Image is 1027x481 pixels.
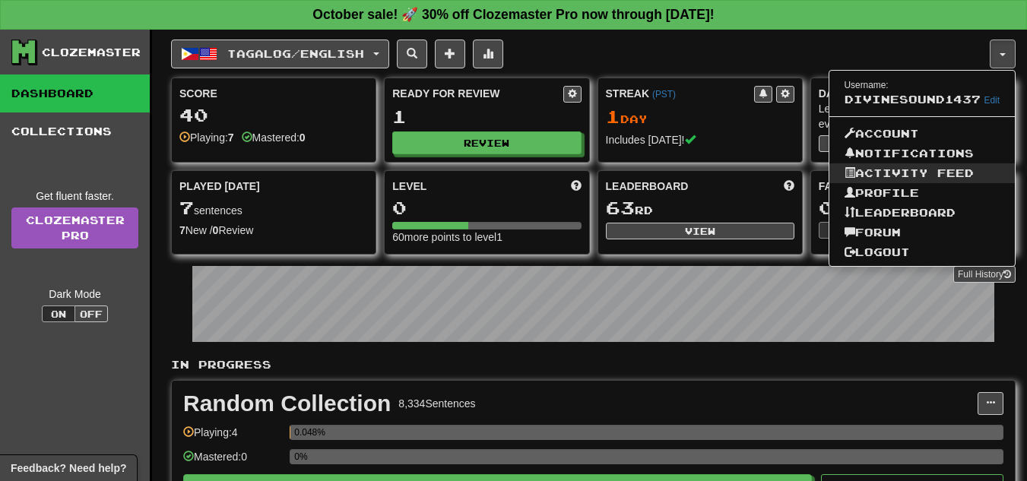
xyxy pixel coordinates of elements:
[473,40,503,68] button: More stats
[179,224,185,236] strong: 7
[392,229,581,245] div: 60 more points to level 1
[11,188,138,204] div: Get fluent faster.
[819,179,1007,194] div: Favorites
[42,45,141,60] div: Clozemaster
[227,47,364,60] span: Tagalog / English
[606,107,794,127] div: Day
[984,95,1000,106] a: Edit
[74,305,108,322] button: Off
[829,223,1016,242] a: Forum
[179,86,368,101] div: Score
[819,198,1007,217] div: 0
[606,132,794,147] div: Includes [DATE]!
[845,80,889,90] small: Username:
[392,86,563,101] div: Ready for Review
[784,179,794,194] span: This week in points, UTC
[392,179,426,194] span: Level
[171,40,389,68] button: Tagalog/English
[819,101,1007,131] div: Learning a language requires practice every day. Stay motivated!
[819,222,911,239] button: View
[652,89,676,100] a: (PST)
[392,198,581,217] div: 0
[179,179,260,194] span: Played [DATE]
[829,163,1016,183] a: Activity Feed
[398,396,475,411] div: 8,334 Sentences
[11,207,138,248] a: ClozemasterPro
[397,40,427,68] button: Search sentences
[953,266,1016,283] button: Full History
[606,197,635,218] span: 63
[829,144,1016,163] a: Notifications
[300,131,306,144] strong: 0
[392,107,581,126] div: 1
[242,130,306,145] div: Mastered:
[179,223,368,238] div: New / Review
[213,224,219,236] strong: 0
[606,198,794,218] div: rd
[179,130,234,145] div: Playing:
[571,179,582,194] span: Score more points to level up
[171,357,1016,372] p: In Progress
[183,392,391,415] div: Random Collection
[606,106,620,127] span: 1
[183,449,282,474] div: Mastered: 0
[829,124,1016,144] a: Account
[829,242,1016,262] a: Logout
[829,183,1016,203] a: Profile
[179,197,194,218] span: 7
[819,135,1007,152] button: Seta dailygoal
[11,286,138,302] div: Dark Mode
[392,131,581,154] button: Review
[435,40,465,68] button: Add sentence to collection
[606,223,794,239] button: View
[312,7,714,22] strong: October sale! 🚀 30% off Clozemaster Pro now through [DATE]!
[179,198,368,218] div: sentences
[606,86,754,101] div: Streak
[179,106,368,125] div: 40
[819,86,1007,101] div: Daily Goal
[228,131,234,144] strong: 7
[183,425,282,450] div: Playing: 4
[829,203,1016,223] a: Leaderboard
[42,305,75,322] button: On
[11,460,126,476] span: Open feedback widget
[845,93,981,106] span: DivineSound1437
[606,179,689,194] span: Leaderboard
